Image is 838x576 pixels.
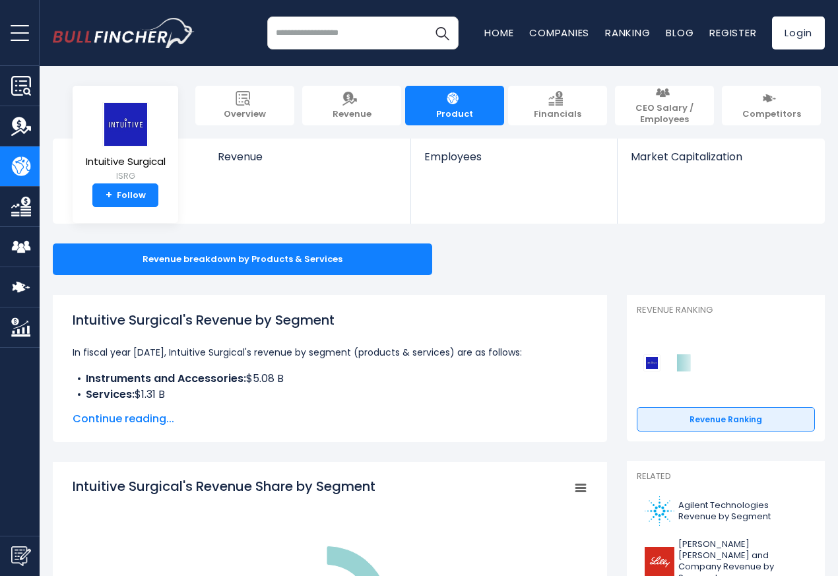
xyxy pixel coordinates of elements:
[92,183,158,207] a: +Follow
[73,477,375,496] tspan: Intuitive Surgical's Revenue Share by Segment
[73,387,587,402] li: $1.31 B
[722,86,821,125] a: Competitors
[205,139,411,185] a: Revenue
[645,496,674,526] img: A logo
[73,411,587,427] span: Continue reading...
[426,16,459,49] button: Search
[86,387,135,402] b: Services:
[424,150,603,163] span: Employees
[742,109,801,120] span: Competitors
[53,18,195,48] a: Go to homepage
[666,26,693,40] a: Blog
[86,371,246,386] b: Instruments and Accessories:
[508,86,607,125] a: Financials
[106,189,112,201] strong: +
[637,305,815,316] p: Revenue Ranking
[637,407,815,432] a: Revenue Ranking
[195,86,294,125] a: Overview
[678,500,807,523] span: Agilent Technologies Revenue by Segment
[709,26,756,40] a: Register
[643,354,661,371] img: Intuitive Surgical competitors logo
[53,18,195,48] img: bullfincher logo
[637,471,815,482] p: Related
[333,109,371,120] span: Revenue
[86,170,166,182] small: ISRG
[436,109,473,120] span: Product
[529,26,589,40] a: Companies
[534,109,581,120] span: Financials
[302,86,401,125] a: Revenue
[631,150,810,163] span: Market Capitalization
[73,344,587,360] p: In fiscal year [DATE], Intuitive Surgical's revenue by segment (products & services) are as follows:
[224,109,266,120] span: Overview
[622,103,707,125] span: CEO Salary / Employees
[73,371,587,387] li: $5.08 B
[85,102,166,184] a: Intuitive Surgical ISRG
[405,86,504,125] a: Product
[86,156,166,168] span: Intuitive Surgical
[772,16,825,49] a: Login
[605,26,650,40] a: Ranking
[618,139,823,185] a: Market Capitalization
[218,150,398,163] span: Revenue
[484,26,513,40] a: Home
[53,243,432,275] div: Revenue breakdown by Products & Services
[615,86,714,125] a: CEO Salary / Employees
[411,139,616,185] a: Employees
[637,493,815,529] a: Agilent Technologies Revenue by Segment
[73,310,587,330] h1: Intuitive Surgical's Revenue by Segment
